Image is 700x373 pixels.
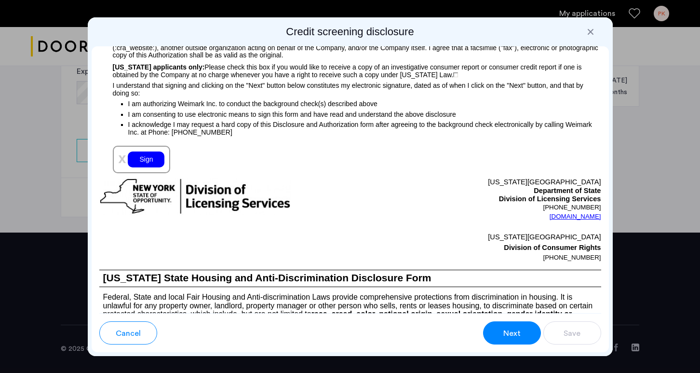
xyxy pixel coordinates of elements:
[550,212,601,221] a: [DOMAIN_NAME]
[103,310,572,326] b: race, creed, color, national origin, sexual orientation, gender identity or expression, military ...
[128,109,601,120] p: I am consenting to use electronic means to sign this form and have read and understand the above ...
[453,72,458,77] img: 4LAxfPwtD6BVinC2vKR9tPz10Xbrctccj4YAocJUAAAAASUVORK5CYIIA
[99,79,601,97] p: I understand that signing and clicking on the "Next" button below constitutes my electronic signa...
[99,270,601,287] h1: [US_STATE] State Housing and Anti-Discrimination Disclosure Form
[503,328,521,339] span: Next
[564,328,580,339] span: Save
[113,63,205,71] span: [US_STATE] applicants only:
[350,232,601,242] p: [US_STATE][GEOGRAPHIC_DATA]
[483,321,541,345] button: button
[350,178,601,187] p: [US_STATE][GEOGRAPHIC_DATA]
[350,253,601,262] p: [PHONE_NUMBER]
[128,152,164,167] div: Sign
[99,321,157,345] button: button
[350,204,601,211] p: [PHONE_NUMBER]
[543,321,601,345] button: button
[119,151,126,166] span: x
[99,178,291,215] img: new-york-logo.png
[92,25,609,39] h2: Credit screening disclosure
[350,195,601,204] p: Division of Licensing Services
[128,121,601,136] p: I acknowledge I may request a hard copy of this Disclosure and Authorization form after agreeing ...
[128,97,601,109] p: I am authorizing Weimark Inc. to conduct the background check(s) described above
[350,242,601,253] p: Division of Consumer Rights
[99,287,601,335] p: Federal, State and local Fair Housing and Anti-discrimination Laws provide comprehensive protecti...
[350,187,601,195] p: Department of State
[99,59,601,79] p: Please check this box if you would like to receive a copy of an investigative consumer report or ...
[116,328,141,339] span: Cancel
